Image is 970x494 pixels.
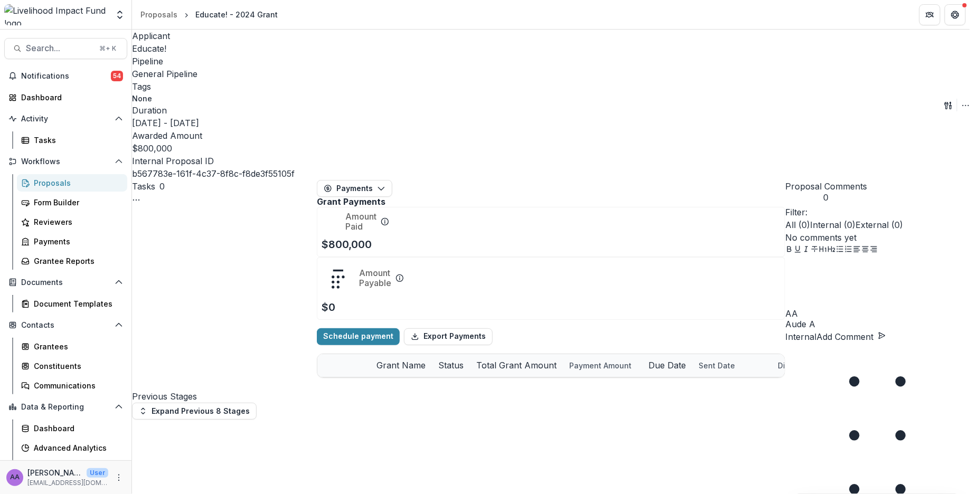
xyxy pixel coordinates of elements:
a: Dashboard [4,89,127,106]
div: Proposals [140,9,177,20]
button: Open Data & Reporting [4,398,127,415]
span: Internal ( 0 ) [810,220,855,230]
p: Filter: [785,206,970,218]
p: $800,000 [132,142,172,155]
button: More [112,471,125,484]
button: Align Left [853,244,861,256]
a: Communications [17,377,127,394]
span: Activity [21,115,110,123]
div: Tasks [34,135,119,146]
div: Disbursement Entity [771,360,851,371]
div: Communications [34,380,119,391]
span: 0 [159,181,165,192]
div: Due Date [642,354,692,377]
button: Bold [785,244,794,256]
div: Constituents [34,360,119,372]
button: Heading 1 [819,244,827,256]
h3: Tasks [132,180,155,193]
div: Total Grant Amount [470,354,563,377]
div: Payment Amount [563,360,638,371]
button: Align Right [870,244,878,256]
div: Document Templates [34,298,119,309]
div: Dashboard [21,92,119,103]
div: Payment Amount [563,354,642,377]
div: Form Builder [34,197,119,208]
h2: Grant Payments [317,197,785,207]
p: Duration [132,104,167,117]
a: Tasks [17,131,127,149]
div: Grant Name [370,359,432,372]
p: None [132,93,152,104]
div: Grant Name [370,354,432,377]
button: Proposal Comments [785,180,867,203]
div: Aude Anquetil [785,309,970,318]
p: No comments yet [785,231,970,244]
a: Advanced Analytics [17,439,127,457]
div: Reviewers [34,216,119,227]
h2: Amount Paid [345,212,376,232]
a: Grantee Reports [17,252,127,270]
button: Open Contacts [4,317,127,334]
div: Grantees [34,341,119,352]
span: 54 [111,71,123,81]
h4: Previous Stages [132,390,317,403]
span: External ( 0 ) [855,220,903,230]
a: Reviewers [17,213,127,231]
button: Underline [794,244,802,256]
div: Due Date [642,359,692,372]
button: Expand Previous 8 Stages [132,403,257,420]
a: Form Builder [17,194,127,211]
button: Open entity switcher [112,4,127,25]
p: User [87,468,108,478]
p: Pipeline [132,55,163,68]
a: Proposals [136,7,182,22]
a: Payments [17,233,127,250]
span: 0 [785,193,867,203]
p: Internal Proposal ID [132,155,214,167]
button: Add Comment [816,330,886,343]
a: Constituents [17,357,127,375]
div: Proposals [34,177,119,188]
button: Bullet List [836,244,844,256]
a: Data Report [17,459,127,476]
button: Internal [785,330,816,343]
div: Sent Date [692,354,771,377]
button: Heading 2 [827,244,836,256]
p: Awarded Amount [132,129,202,142]
div: Payments [34,236,119,247]
button: Open Workflows [4,153,127,170]
button: Partners [919,4,940,25]
button: Payments [317,180,392,197]
p: $0 [322,299,335,315]
div: Advanced Analytics [34,442,119,453]
button: Open Activity [4,110,127,127]
button: Open Documents [4,274,127,291]
button: Strike [811,244,819,256]
div: Grantee Reports [34,255,119,267]
a: Educate! [132,43,166,54]
p: [DATE] - [DATE] [132,117,199,129]
p: Applicant [132,30,170,42]
button: Schedule payment [317,328,400,345]
button: Search... [4,38,127,59]
p: Tags [132,80,151,93]
span: Search... [26,43,93,53]
a: Proposals [17,174,127,192]
button: Notifications54 [4,68,127,84]
button: Get Help [945,4,966,25]
div: ⌘ + K [97,43,118,54]
div: Dashboard [34,423,119,434]
button: Export Payments [404,328,493,345]
button: Italicize [802,244,811,256]
p: $800,000 [322,236,372,252]
p: b567783e-161f-4c37-8f8c-f8de3f55105f [132,167,295,180]
p: [PERSON_NAME] [27,467,82,478]
div: Disbursement Entity [771,354,851,377]
span: All ( 0 ) [785,220,810,230]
